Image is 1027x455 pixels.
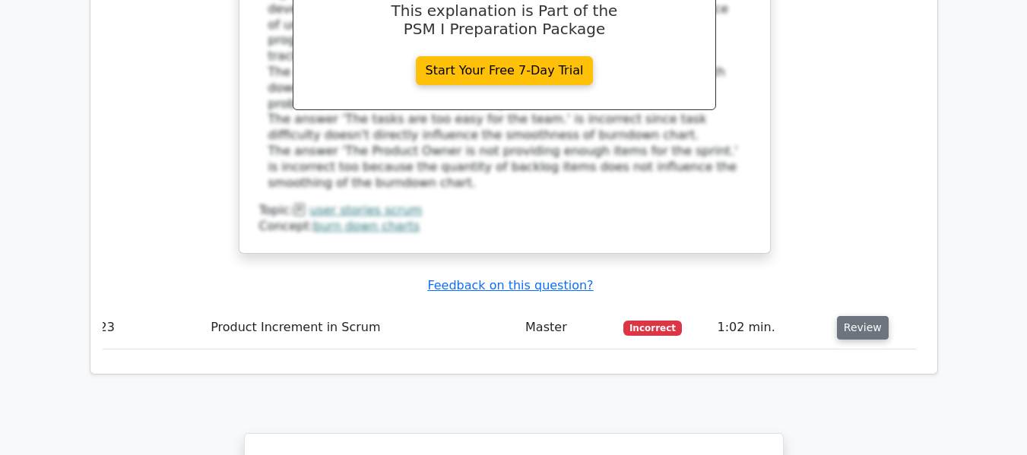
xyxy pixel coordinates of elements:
button: Review [837,316,889,340]
a: Start Your Free 7-Day Trial [416,56,594,85]
td: Master [519,306,617,349]
div: Concept: [259,219,750,235]
a: burn down charts [313,219,420,233]
td: 23 [94,306,205,349]
div: Topic: [259,203,750,219]
td: Product Increment in Scrum [204,306,519,349]
a: user stories scrum [309,203,422,217]
span: Incorrect [623,321,682,336]
a: Feedback on this question? [427,278,593,292]
td: 1:02 min. [711,306,830,349]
